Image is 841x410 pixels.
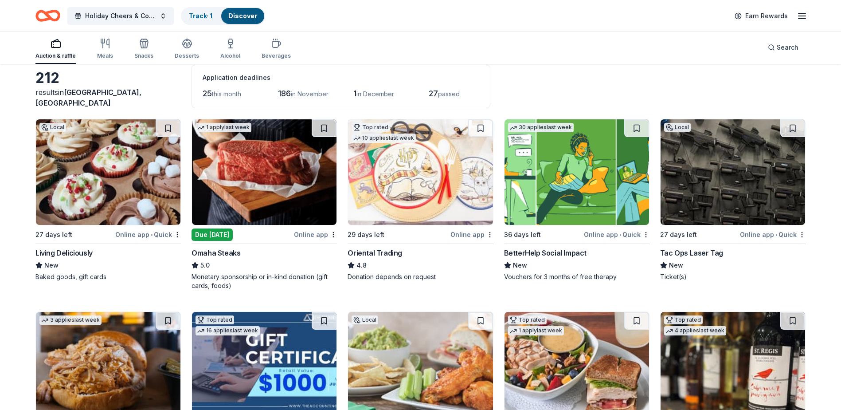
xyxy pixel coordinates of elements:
div: Local [664,123,691,132]
img: Image for Tac Ops Laser Tag [661,119,805,225]
div: 29 days left [348,229,384,240]
div: Desserts [175,52,199,59]
span: 4.8 [356,260,367,271]
img: Image for Living Deliciously [36,119,180,225]
span: • [151,231,153,238]
span: 25 [203,89,212,98]
a: Image for Omaha Steaks 1 applylast weekDue [DATE]Online appOmaha Steaks5.0Monetary sponsorship or... [192,119,337,290]
span: • [619,231,621,238]
div: Auction & raffle [35,52,76,59]
div: Omaha Steaks [192,248,240,258]
span: Search [777,42,798,53]
span: 186 [278,89,291,98]
span: New [669,260,683,271]
img: Image for BetterHelp Social Impact [505,119,649,225]
a: Earn Rewards [729,8,793,24]
div: Local [39,123,66,132]
span: 1 [353,89,356,98]
div: BetterHelp Social Impact [504,248,587,258]
button: Desserts [175,35,199,64]
div: Online app Quick [115,229,181,240]
span: in November [291,90,329,98]
div: 3 applies last week [39,315,102,325]
div: Alcohol [220,52,240,59]
button: Meals [97,35,113,64]
div: Beverages [262,52,291,59]
a: Home [35,5,60,26]
div: Online app Quick [740,229,806,240]
span: • [775,231,777,238]
div: Local [352,315,378,324]
div: Oriental Trading [348,248,402,258]
span: in [35,88,141,107]
span: this month [212,90,241,98]
div: 27 days left [35,229,72,240]
div: Top rated [196,315,234,324]
span: Holiday Cheers & Connections for Giving [DATE] [85,11,156,21]
div: 30 applies last week [508,123,574,132]
div: Online app [450,229,493,240]
div: 212 [35,69,181,87]
div: 4 applies last week [664,326,726,335]
button: Beverages [262,35,291,64]
div: Donation depends on request [348,272,493,281]
a: Image for BetterHelp Social Impact30 applieslast week36 days leftOnline app•QuickBetterHelp Socia... [504,119,649,281]
span: 5.0 [200,260,210,271]
span: 27 [429,89,438,98]
div: 1 apply last week [196,123,251,132]
div: Living Deliciously [35,248,93,258]
button: Auction & raffle [35,35,76,64]
span: New [513,260,527,271]
a: Image for Living DeliciouslyLocal27 days leftOnline app•QuickLiving DeliciouslyNewBaked goods, gi... [35,119,181,281]
span: passed [438,90,460,98]
div: Baked goods, gift cards [35,272,181,281]
img: Image for Oriental Trading [348,119,493,225]
span: in December [356,90,394,98]
div: 36 days left [504,229,541,240]
div: Application deadlines [203,72,479,83]
button: Search [761,39,806,56]
div: Due [DATE] [192,229,233,241]
div: Snacks [134,52,153,59]
div: Online app [294,229,337,240]
span: [GEOGRAPHIC_DATA], [GEOGRAPHIC_DATA] [35,88,141,107]
div: 10 applies last week [352,134,416,143]
div: results [35,87,181,108]
div: Top rated [508,315,547,324]
a: Discover [228,12,257,20]
span: New [44,260,59,271]
a: Image for Tac Ops Laser TagLocal27 days leftOnline app•QuickTac Ops Laser TagNewTicket(s) [660,119,806,281]
a: Image for Oriental TradingTop rated10 applieslast week29 days leftOnline appOriental Trading4.8Do... [348,119,493,281]
a: Track· 1 [189,12,212,20]
button: Snacks [134,35,153,64]
div: 16 applies last week [196,326,260,335]
button: Holiday Cheers & Connections for Giving [DATE] [67,7,174,25]
div: Online app Quick [584,229,649,240]
button: Track· 1Discover [181,7,265,25]
div: Meals [97,52,113,59]
div: Top rated [664,315,703,324]
div: Top rated [352,123,390,132]
div: Ticket(s) [660,272,806,281]
div: 27 days left [660,229,697,240]
div: Tac Ops Laser Tag [660,248,723,258]
div: Vouchers for 3 months of free therapy [504,272,649,281]
div: 1 apply last week [508,326,564,335]
img: Image for Omaha Steaks [192,119,336,225]
div: Monetary sponsorship or in-kind donation (gift cards, foods) [192,272,337,290]
button: Alcohol [220,35,240,64]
